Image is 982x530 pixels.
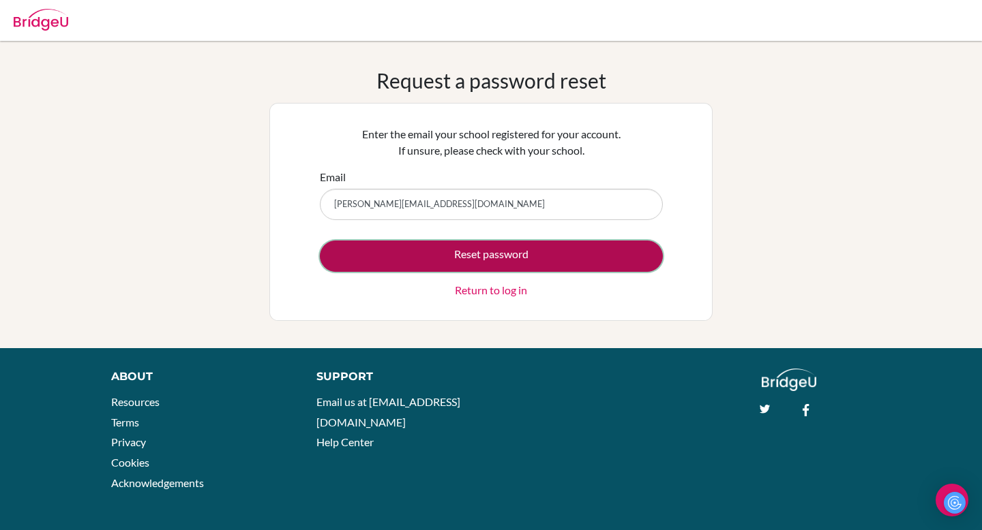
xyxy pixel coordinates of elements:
div: Open Intercom Messenger [936,484,968,516]
div: About [111,369,286,385]
a: Email us at [EMAIL_ADDRESS][DOMAIN_NAME] [316,395,460,428]
button: Reset password [320,240,663,272]
a: Acknowledgements [111,476,204,489]
a: Terms [111,416,139,428]
a: Cookies [111,456,149,469]
div: Support [316,369,477,385]
a: Resources [111,395,160,408]
img: Bridge-U [14,9,68,31]
label: Email [320,169,346,185]
a: Privacy [111,435,146,448]
h1: Request a password reset [376,68,606,93]
a: Help Center [316,435,374,448]
a: Return to log in [455,282,527,298]
p: Enter the email your school registered for your account. If unsure, please check with your school. [320,126,663,159]
img: logo_white@2x-f4f0deed5e89b7ecb1c2cc34c3e3d731f90f0f143d5ea2071677605dd97b5244.png [762,369,817,391]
